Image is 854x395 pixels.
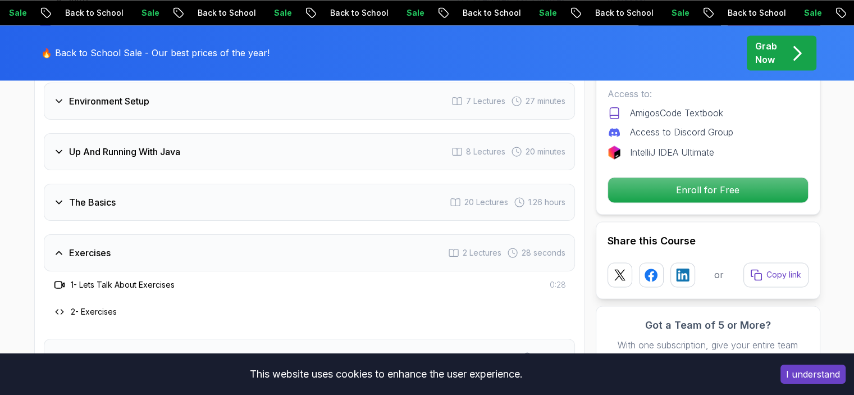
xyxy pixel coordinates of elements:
[526,96,565,107] span: 27 minutes
[608,338,809,365] p: With one subscription, give your entire team access to all courses and features.
[71,279,175,290] h3: 1 - Lets Talk About Exercises
[179,7,255,19] p: Back to School
[46,7,122,19] p: Back to School
[44,339,575,376] button: Outro3 Lectures 1 minute
[630,106,723,120] p: AmigosCode Textbook
[44,234,575,271] button: Exercises2 Lectures 28 seconds
[522,247,565,258] span: 28 seconds
[608,177,809,203] button: Enroll for Free
[477,352,516,363] span: 3 Lectures
[69,246,111,260] h3: Exercises
[652,7,688,19] p: Sale
[44,83,575,120] button: Environment Setup7 Lectures 27 minutes
[630,125,733,139] p: Access to Discord Group
[550,279,566,290] span: 0:28
[69,351,93,364] h3: Outro
[464,197,508,208] span: 20 Lectures
[766,269,801,280] p: Copy link
[743,262,809,287] button: Copy link
[466,146,505,157] span: 8 Lectures
[709,7,785,19] p: Back to School
[466,96,505,107] span: 7 Lectures
[8,362,764,387] div: This website uses cookies to enhance the user experience.
[122,7,158,19] p: Sale
[608,233,809,249] h2: Share this Course
[44,184,575,221] button: The Basics20 Lectures 1.26 hours
[71,306,117,317] h3: 2 - Exercises
[41,46,270,60] p: 🔥 Back to School Sale - Our best prices of the year!
[785,7,821,19] p: Sale
[528,197,565,208] span: 1.26 hours
[608,178,808,202] p: Enroll for Free
[387,7,423,19] p: Sale
[630,146,714,159] p: IntelliJ IDEA Ultimate
[608,146,621,159] img: jetbrains logo
[444,7,520,19] p: Back to School
[463,247,501,258] span: 2 Lectures
[536,352,565,363] span: 1 minute
[755,39,777,66] p: Grab Now
[44,133,575,170] button: Up And Running With Java8 Lectures 20 minutes
[255,7,291,19] p: Sale
[780,365,846,384] button: Accept cookies
[608,87,809,101] p: Access to:
[576,7,652,19] p: Back to School
[69,196,116,209] h3: The Basics
[69,145,180,158] h3: Up And Running With Java
[526,146,565,157] span: 20 minutes
[520,7,556,19] p: Sale
[311,7,387,19] p: Back to School
[608,317,809,333] h3: Got a Team of 5 or More?
[69,94,149,108] h3: Environment Setup
[714,268,724,282] p: or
